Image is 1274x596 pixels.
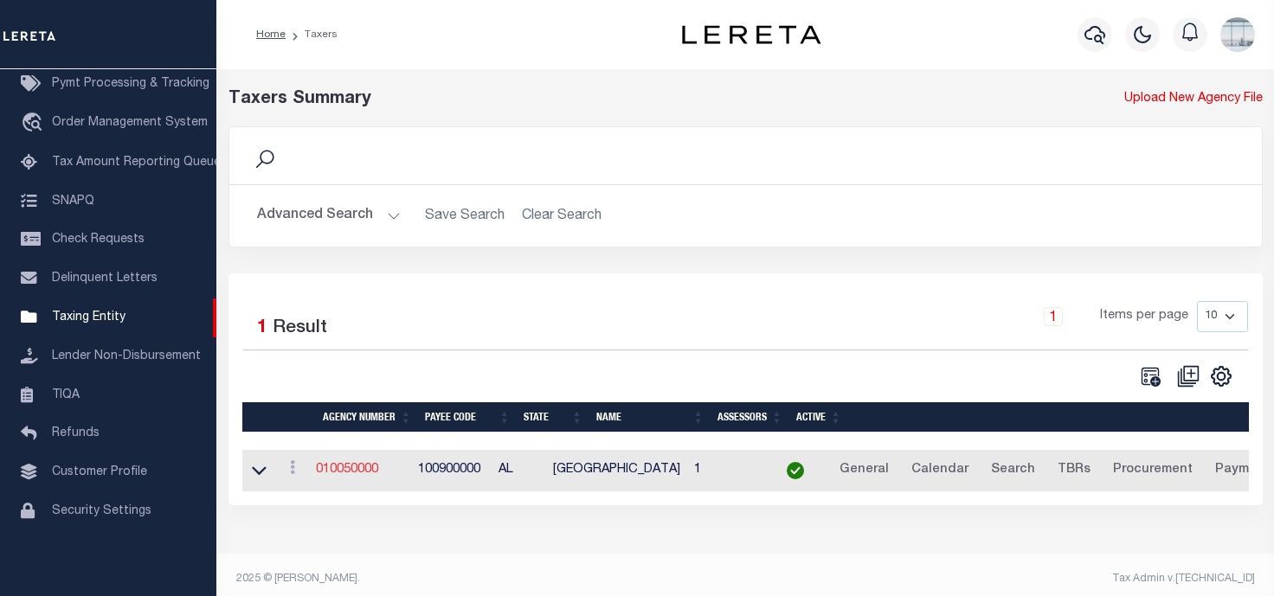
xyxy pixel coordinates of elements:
[1050,457,1098,484] a: TBRs
[787,462,804,479] img: check-icon-green.svg
[316,464,378,476] a: 010050000
[832,457,897,484] a: General
[52,388,80,401] span: TIQA
[411,450,492,492] td: 100900000
[983,457,1043,484] a: Search
[21,112,48,135] i: travel_explore
[52,157,221,169] span: Tax Amount Reporting Queue
[904,457,976,484] a: Calendar
[52,195,94,207] span: SNAPQ
[418,402,517,433] th: Payee Code: activate to sort column ascending
[589,402,711,433] th: Name: activate to sort column ascending
[273,315,327,343] label: Result
[52,466,147,478] span: Customer Profile
[711,402,789,433] th: Assessors: activate to sort column ascending
[687,450,766,492] td: 1
[1044,307,1063,326] a: 1
[52,350,201,362] span: Lender Non-Disbursement
[546,450,687,492] td: [GEOGRAPHIC_DATA]
[52,234,145,246] span: Check Requests
[223,571,746,586] div: 2025 © [PERSON_NAME].
[52,272,158,285] span: Delinquent Letters
[517,402,589,433] th: State: activate to sort column ascending
[492,450,546,492] td: AL
[758,571,1255,586] div: Tax Admin v.[TECHNICAL_ID]
[257,319,267,337] span: 1
[1124,90,1263,109] a: Upload New Agency File
[52,78,209,90] span: Pymt Processing & Tracking
[52,117,208,129] span: Order Management System
[789,402,848,433] th: Active: activate to sort column ascending
[52,427,100,439] span: Refunds
[316,402,418,433] th: Agency Number: activate to sort column ascending
[52,505,151,517] span: Security Settings
[52,311,125,324] span: Taxing Entity
[228,87,998,112] div: Taxers Summary
[682,25,820,44] img: logo-dark.svg
[1100,307,1188,326] span: Items per page
[257,199,401,233] button: Advanced Search
[256,29,286,40] a: Home
[286,27,338,42] li: Taxers
[1105,457,1200,484] a: Procurement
